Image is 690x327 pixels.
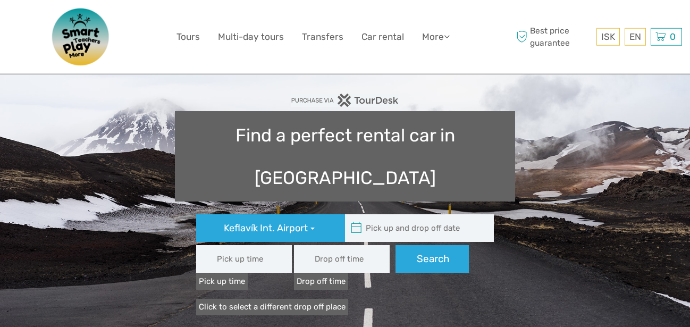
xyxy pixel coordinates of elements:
input: Pick up time [196,245,292,273]
a: Car rental [361,29,404,45]
button: Keflavík Int. Airport [196,214,345,242]
label: Pick up time [196,273,248,290]
h1: Find a perfect rental car in [GEOGRAPHIC_DATA] [175,111,515,202]
a: Click to select a different drop off place [196,299,348,315]
span: Keflavík Int. Airport [224,222,308,234]
input: Pick up and drop off date [345,214,489,242]
a: Transfers [302,29,343,45]
img: 3577-08614e58-788b-417f-8607-12aa916466bf_logo_big.png [39,8,124,66]
span: Best price guarantee [514,25,594,48]
button: Search [396,245,469,273]
span: 0 [668,31,677,42]
label: Drop off time [294,273,348,290]
img: PurchaseViaTourDesk.png [291,94,399,107]
div: EN [625,28,646,46]
span: ISK [601,31,615,42]
a: More [422,29,450,45]
a: Tours [176,29,200,45]
input: Drop off time [294,245,390,273]
a: Multi-day tours [218,29,284,45]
